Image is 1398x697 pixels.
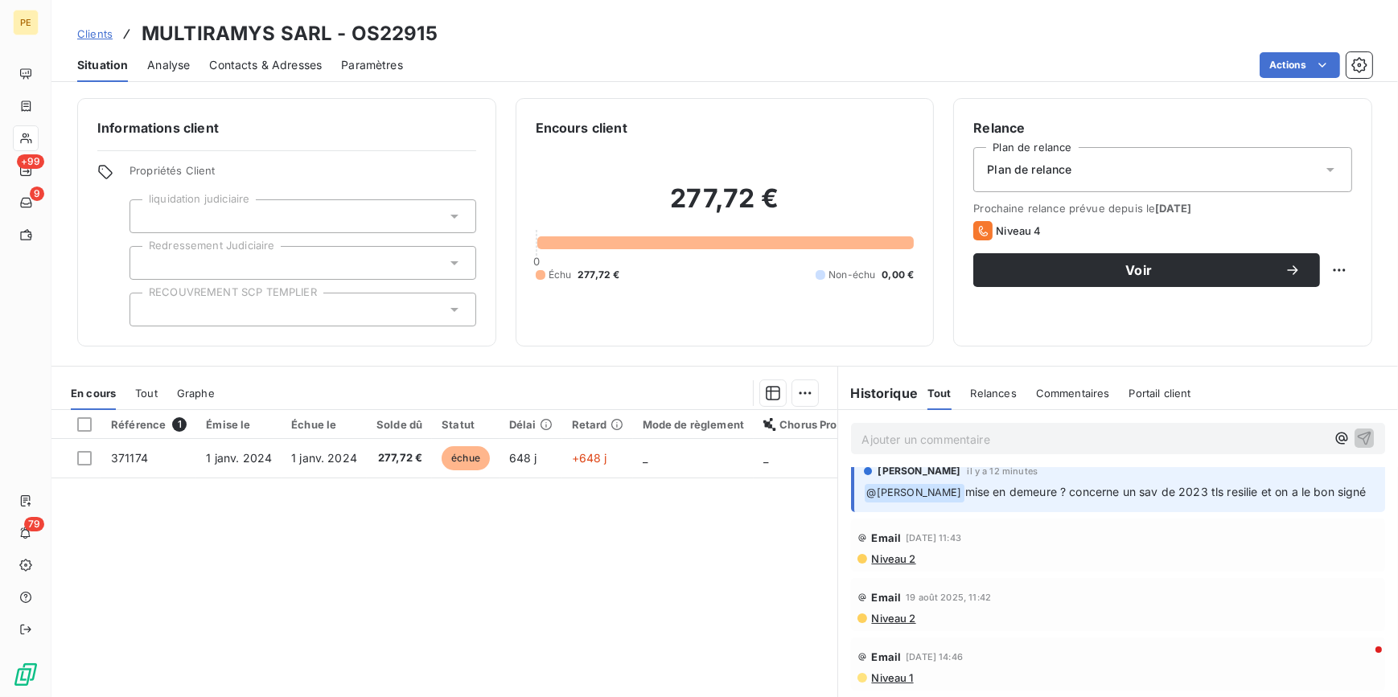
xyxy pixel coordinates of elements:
span: Contacts & Adresses [209,57,322,73]
span: 1 janv. 2024 [206,451,272,465]
span: [DATE] 14:46 [906,652,963,662]
span: Propriétés Client [130,164,476,187]
span: @ [PERSON_NAME] [865,484,964,502]
input: Ajouter une valeur [143,256,156,270]
input: Ajouter une valeur [143,302,156,317]
span: Graphe [177,387,215,400]
span: Relances [971,387,1017,400]
div: Échue le [291,418,357,431]
span: mise en demeure ? concerne un sav de 2023 tls resilie et on a le bon signé [965,485,1367,498]
span: 277,72 € [376,450,422,466]
span: Niveau 2 [870,612,916,625]
span: Tout [135,387,158,400]
span: 1 [172,417,187,432]
span: En cours [71,387,116,400]
h6: Informations client [97,118,476,137]
span: Prochaine relance prévue depuis le [973,202,1352,215]
div: Retard [572,418,623,431]
span: [PERSON_NAME] [878,464,961,478]
h6: Relance [973,118,1352,137]
span: 0,00 € [882,268,914,282]
div: Statut [442,418,490,431]
span: 648 j [509,451,537,465]
span: Échu [549,268,572,282]
img: Logo LeanPay [13,662,39,687]
span: Analyse [147,57,190,73]
h6: Encours client [536,118,627,137]
span: Commentaires [1036,387,1110,400]
span: Niveau 2 [870,552,916,565]
span: Voir [993,264,1285,277]
span: _ [763,451,768,465]
span: 9 [30,187,44,201]
span: Niveau 4 [996,224,1041,237]
div: Chorus Pro [763,418,837,431]
button: Actions [1260,52,1340,78]
span: +648 j [572,451,607,465]
span: il y a 12 minutes [967,466,1038,476]
span: 0 [533,255,540,268]
span: Email [872,591,902,604]
span: échue [442,446,490,470]
span: 79 [24,517,44,531]
button: Voir [973,253,1320,287]
span: Situation [77,57,128,73]
span: 371174 [111,451,148,465]
span: Email [872,650,902,663]
div: Mode de règlement [643,418,745,431]
div: Délai [509,418,553,431]
span: Non-échu [829,268,875,282]
span: _ [643,451,648,465]
span: Niveau 1 [870,671,914,684]
h3: MULTIRAMYS SARL - OS22915 [142,19,438,48]
span: 19 août 2025, 11:42 [906,592,991,602]
span: [DATE] 11:43 [906,533,961,543]
span: Plan de relance [987,162,1071,178]
h2: 277,72 € [536,182,915,231]
span: Email [872,531,902,544]
span: [DATE] [1155,202,1191,215]
div: Émise le [206,418,272,431]
iframe: Intercom live chat [1343,642,1382,681]
div: Référence [111,417,187,432]
span: Paramètres [341,57,403,73]
div: Solde dû [376,418,422,431]
span: Clients [77,27,113,40]
span: 277,72 € [578,268,619,282]
div: PE [13,10,39,35]
input: Ajouter une valeur [143,209,156,223]
span: Portail client [1129,387,1191,400]
a: Clients [77,26,113,42]
h6: Historique [838,383,919,403]
span: Tout [927,387,952,400]
span: +99 [17,154,44,169]
span: 1 janv. 2024 [291,451,357,465]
